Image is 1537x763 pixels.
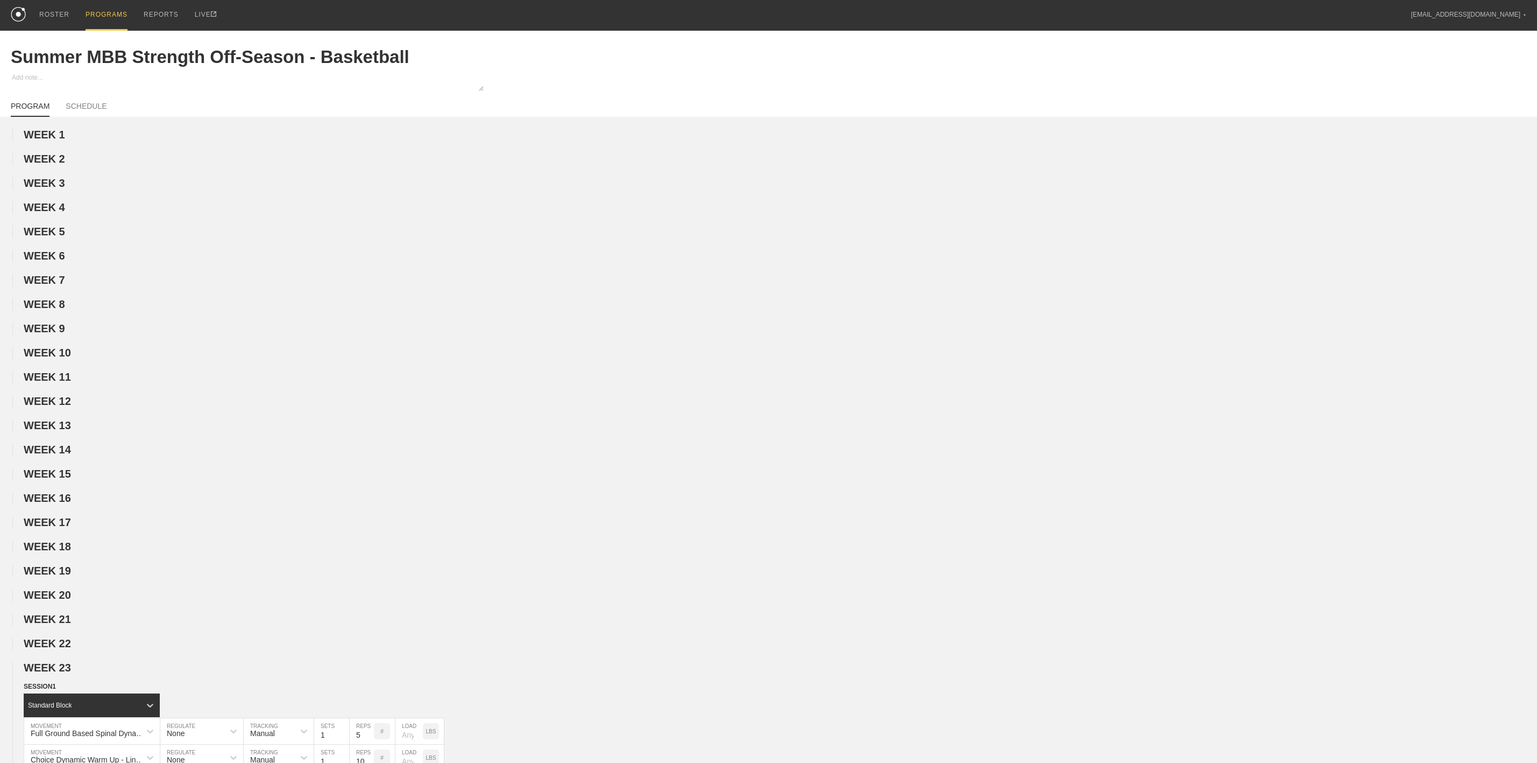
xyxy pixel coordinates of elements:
[24,589,71,601] span: WEEK 20
[24,323,65,334] span: WEEK 9
[24,662,71,674] span: WEEK 23
[24,177,65,189] span: WEEK 3
[24,153,65,165] span: WEEK 2
[24,201,65,213] span: WEEK 4
[24,129,65,141] span: WEEK 1
[24,298,65,310] span: WEEK 8
[24,541,71,552] span: WEEK 18
[24,516,71,528] span: WEEK 17
[380,755,384,761] p: #
[1523,12,1526,18] div: ▼
[66,102,107,116] a: SCHEDULE
[24,613,71,625] span: WEEK 21
[24,347,71,359] span: WEEK 10
[24,468,71,480] span: WEEK 15
[24,395,71,407] span: WEEK 12
[24,250,65,262] span: WEEK 6
[426,755,436,761] p: LBS
[380,729,384,734] p: #
[28,702,72,709] div: Standard Block
[24,444,71,456] span: WEEK 14
[24,492,71,504] span: WEEK 16
[11,7,26,22] img: logo
[31,729,147,738] div: Full Ground Based Spinal Dynamic Series
[24,226,65,237] span: WEEK 5
[167,729,185,738] div: None
[24,274,65,286] span: WEEK 7
[11,102,49,117] a: PROGRAM
[426,729,436,734] p: LBS
[24,565,71,577] span: WEEK 19
[24,683,56,690] span: SESSION 1
[24,638,71,649] span: WEEK 22
[24,419,71,431] span: WEEK 13
[395,718,423,744] input: Any
[1483,711,1537,763] iframe: Chat Widget
[250,729,275,738] div: Manual
[24,371,71,383] span: WEEK 11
